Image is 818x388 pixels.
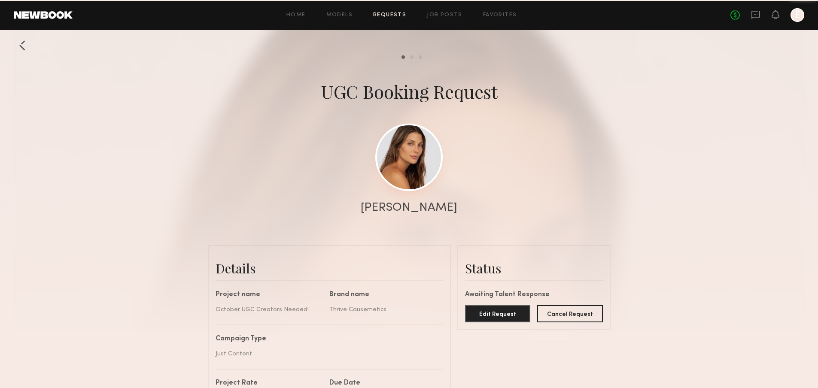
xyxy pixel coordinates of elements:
div: Project name [216,291,323,298]
a: Models [326,12,353,18]
div: Campaign Type [216,336,437,343]
div: [PERSON_NAME] [361,202,457,214]
div: Brand name [329,291,437,298]
div: Project Rate [216,380,323,387]
a: Favorites [483,12,517,18]
a: Job Posts [427,12,462,18]
div: Just Content [216,349,437,358]
button: Cancel Request [537,305,603,322]
a: E [791,8,804,22]
div: Details [216,260,443,277]
a: Home [286,12,306,18]
div: Thrive Causemetics [329,305,437,314]
div: Awaiting Talent Response [465,291,603,298]
div: UGC Booking Request [321,79,498,103]
div: October UGC Creators Needed! [216,305,323,314]
a: Requests [373,12,406,18]
div: Due Date [329,380,437,387]
div: Status [465,260,603,277]
button: Edit Request [465,305,531,322]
